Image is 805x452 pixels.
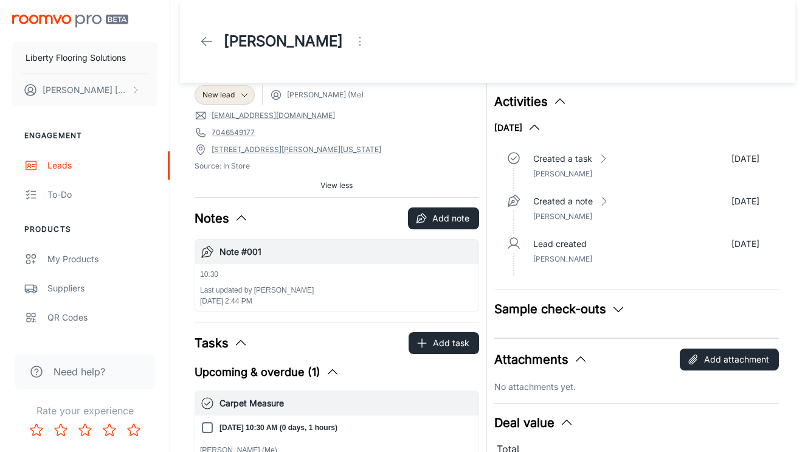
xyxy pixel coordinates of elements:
[54,364,105,379] span: Need help?
[409,332,479,354] button: Add task
[533,195,593,208] p: Created a note
[348,29,372,54] button: Open menu
[320,180,353,191] span: View less
[47,311,157,324] div: QR Codes
[212,127,255,138] a: 7046549177
[43,83,128,97] p: [PERSON_NAME] [PERSON_NAME]
[97,418,122,442] button: Rate 4 star
[494,350,588,369] button: Attachments
[731,237,759,251] p: [DATE]
[49,418,73,442] button: Rate 2 star
[12,15,128,27] img: Roomvo PRO Beta
[195,85,255,105] div: New lead
[494,120,542,135] button: [DATE]
[26,51,126,64] p: Liberty Flooring Solutions
[12,74,157,106] button: [PERSON_NAME] [PERSON_NAME]
[73,418,97,442] button: Rate 3 star
[219,245,474,259] h6: Note #001
[224,30,343,52] h1: [PERSON_NAME]
[195,209,249,228] button: Notes
[195,240,479,311] button: Note #00110:30Last updated by [PERSON_NAME][DATE] 2:44 PM
[212,144,381,155] a: [STREET_ADDRESS][PERSON_NAME][US_STATE]
[219,397,474,410] h6: Carpet Measure
[47,282,157,295] div: Suppliers
[533,254,592,263] span: [PERSON_NAME]
[47,188,157,201] div: To-do
[202,89,235,100] span: New lead
[408,207,479,229] button: Add note
[533,212,592,221] span: [PERSON_NAME]
[533,152,592,165] p: Created a task
[731,152,759,165] p: [DATE]
[12,42,157,74] button: Liberty Flooring Solutions
[200,269,314,280] p: 10:30
[316,176,358,195] button: View less
[10,403,160,418] p: Rate your experience
[494,300,626,318] button: Sample check-outs
[680,349,779,370] button: Add attachment
[219,422,337,433] p: [DATE] 10:30 AM (0 days, 1 hours)
[195,161,479,172] span: Source: In Store
[533,237,587,251] p: Lead created
[195,334,248,352] button: Tasks
[47,252,157,266] div: My Products
[494,92,567,111] button: Activities
[533,169,592,178] span: [PERSON_NAME]
[494,414,574,432] button: Deal value
[200,285,314,296] p: Last updated by [PERSON_NAME]
[47,159,157,172] div: Leads
[195,364,340,381] button: Upcoming & overdue (1)
[212,110,335,121] a: [EMAIL_ADDRESS][DOMAIN_NAME]
[200,296,314,307] p: [DATE] 2:44 PM
[494,380,779,394] p: No attachments yet.
[287,89,364,100] span: [PERSON_NAME] (Me)
[24,418,49,442] button: Rate 1 star
[122,418,146,442] button: Rate 5 star
[731,195,759,208] p: [DATE]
